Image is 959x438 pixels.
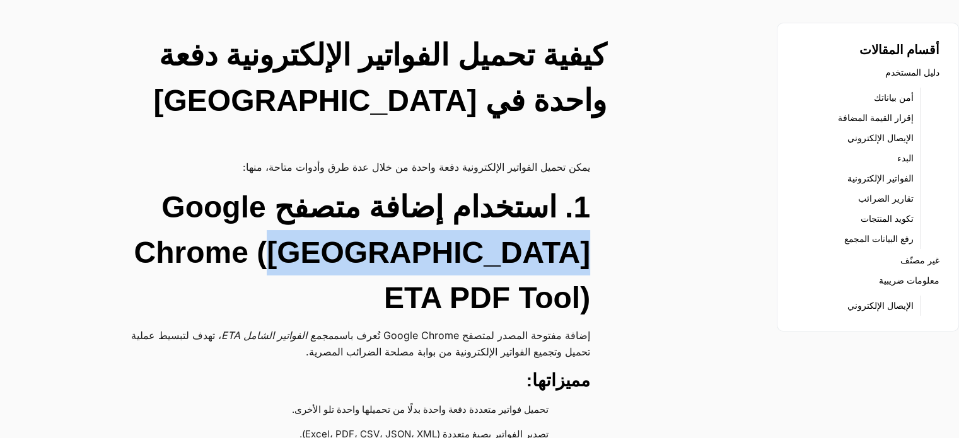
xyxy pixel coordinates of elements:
[874,89,914,107] a: أمن بياناتك
[885,64,939,81] a: دليل المستخدم
[858,190,914,207] a: تقارير الضرائب
[221,329,334,342] em: مجمع الفواتير الشامل ETA
[900,251,939,269] a: غير مصنّف
[103,369,590,392] h3: مميزاتها:
[116,398,565,423] li: تحميل فواتير متعددة دفعة واحدة بدلًا من تحميلها واحدة تلو الأخرى.
[861,210,914,228] a: تكويد المنتجات
[847,297,914,314] a: الإيصال الإلكتروني
[897,149,914,167] a: البدء
[879,272,939,289] a: معلومات ضريبية
[119,33,607,124] h2: كيفية تحميل الفواتير الإلكترونية دفعة واحدة في [GEOGRAPHIC_DATA]
[103,327,590,360] p: إضافة مفتوحة المصدر لمتصفح Google Chrome تُعرف باسم ، تهدف لتبسيط عملية تحميل وتجميع الفواتير الإ...
[847,129,914,147] a: الإيصال الإلكتروني
[838,109,914,127] a: إقرار القيمة المضافة
[859,43,939,57] strong: أقسام المقالات
[844,230,914,248] a: رفع البيانات المجمع
[103,185,590,321] h2: 1. استخدام إضافة متصفح Google Chrome ([GEOGRAPHIC_DATA] ETA PDF Tool)
[847,170,914,187] a: الفواتير الإلكترونية
[103,159,590,175] p: يمكن تحميل الفواتير الإلكترونية دفعة واحدة من خلال عدة طرق وأدوات متاحة، منها:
